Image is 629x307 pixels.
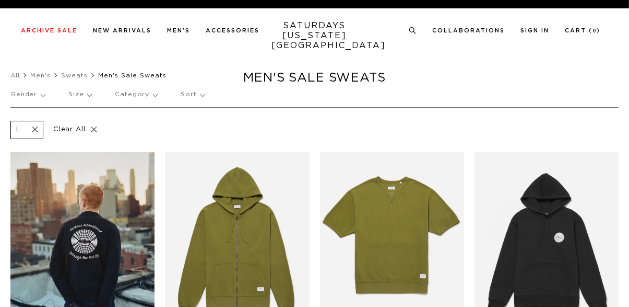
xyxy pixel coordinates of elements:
a: Sweats [61,72,88,78]
p: Clear All [49,121,102,139]
p: L [16,126,21,134]
a: Accessories [206,28,259,33]
p: Category [115,83,157,107]
a: Archive Sale [21,28,77,33]
span: Men's Sale Sweats [98,72,167,78]
p: Sort [181,83,204,107]
a: Cart (0) [565,28,600,33]
a: New Arrivals [93,28,151,33]
a: SATURDAYS[US_STATE][GEOGRAPHIC_DATA] [271,21,358,51]
a: Men's [30,72,51,78]
a: Men's [167,28,190,33]
p: Size [68,83,91,107]
small: 0 [592,29,597,33]
p: Gender [10,83,45,107]
a: Collaborations [432,28,505,33]
a: Sign In [520,28,549,33]
a: All [10,72,20,78]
